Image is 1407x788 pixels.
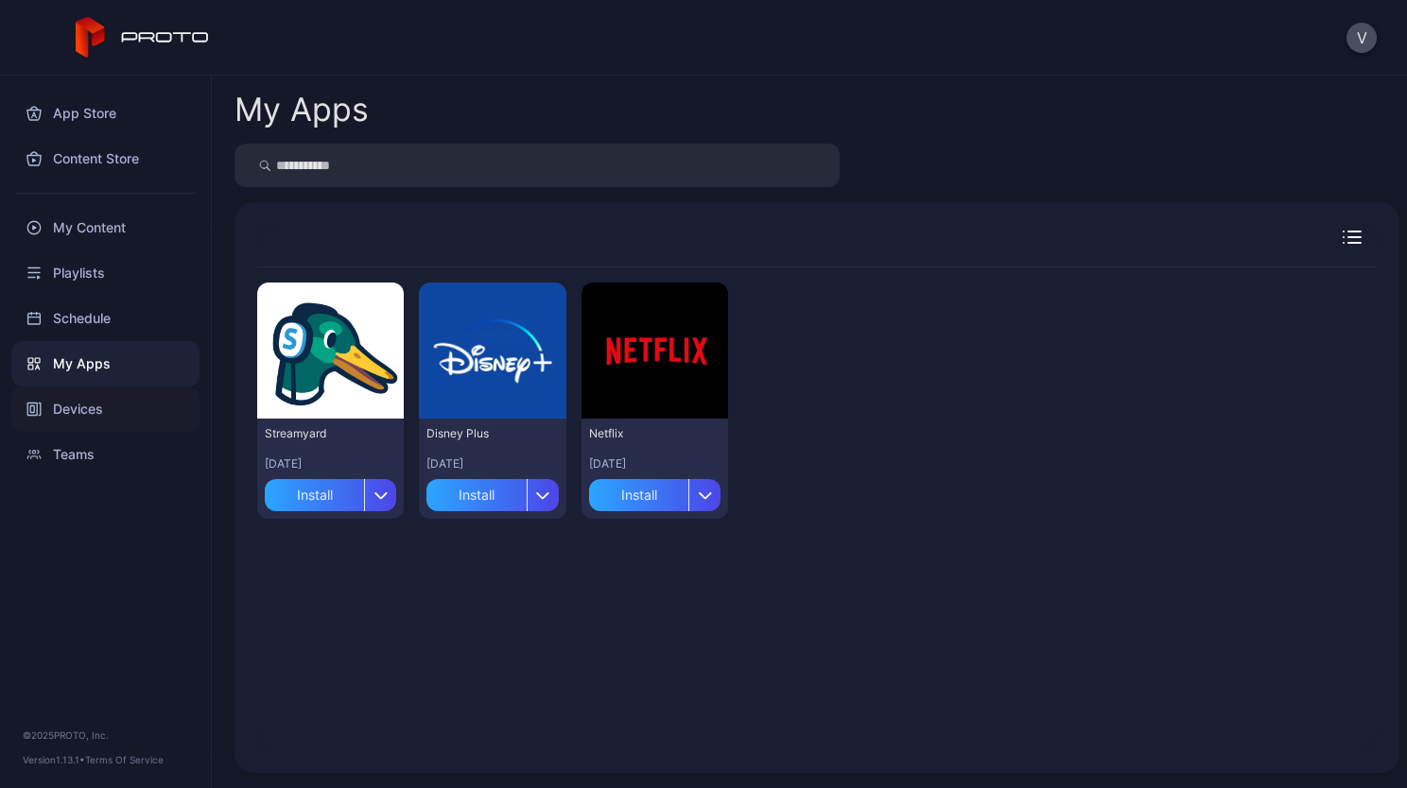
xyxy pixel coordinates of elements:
[265,479,364,511] div: Install
[11,386,200,432] a: Devices
[426,456,558,471] div: [DATE]
[265,456,396,471] div: [DATE]
[11,341,200,386] a: My Apps
[265,471,396,511] button: Install
[234,94,369,126] div: My Apps
[85,754,164,765] a: Terms Of Service
[11,432,200,477] a: Teams
[589,426,693,441] div: Netflix
[426,471,558,511] button: Install
[23,754,85,765] span: Version 1.13.1 •
[1346,23,1377,53] button: V
[11,136,200,181] a: Content Store
[11,296,200,341] a: Schedule
[589,456,721,471] div: [DATE]
[589,471,721,511] button: Install
[426,479,526,511] div: Install
[265,426,369,441] div: Streamyard
[426,426,530,441] div: Disney Plus
[11,250,200,296] a: Playlists
[11,205,200,250] a: My Content
[23,728,188,743] div: © 2025 PROTO, Inc.
[11,91,200,136] a: App Store
[589,479,688,511] div: Install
